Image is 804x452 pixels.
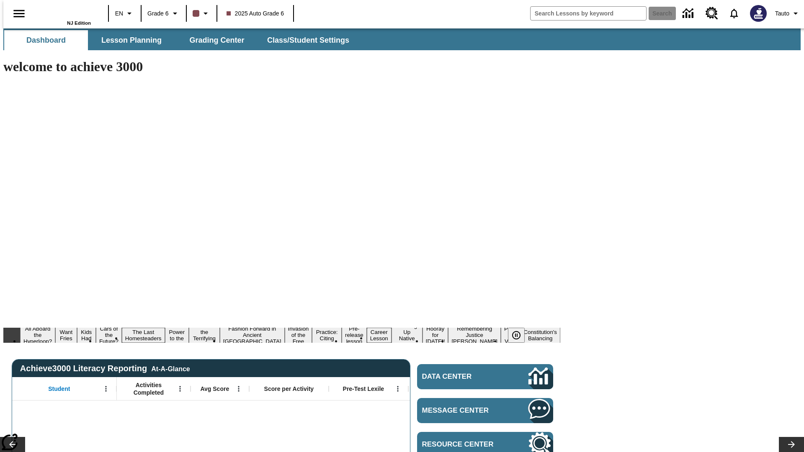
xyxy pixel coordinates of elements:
[20,364,190,373] span: Achieve3000 Literacy Reporting
[775,9,789,18] span: Tauto
[342,324,367,346] button: Slide 11 Pre-release lesson
[174,383,186,395] button: Open Menu
[312,321,342,349] button: Slide 10 Mixed Practice: Citing Evidence
[96,324,122,346] button: Slide 4 Cars of the Future?
[3,28,801,50] div: SubNavbar
[422,440,503,449] span: Resource Center
[165,321,189,349] button: Slide 6 Solar Power to the People
[227,9,284,18] span: 2025 Auto Grade 6
[36,4,91,21] a: Home
[392,383,404,395] button: Open Menu
[422,406,503,415] span: Message Center
[417,364,553,389] a: Data Center
[151,364,190,373] div: At-A-Glance
[55,315,77,355] button: Slide 2 Do You Want Fries With That?
[267,36,349,45] span: Class/Student Settings
[48,385,70,393] span: Student
[189,321,220,349] button: Slide 7 Attack of the Terrifying Tomatoes
[144,6,183,21] button: Grade: Grade 6, Select a grade
[501,324,520,346] button: Slide 16 Point of View
[723,3,745,24] a: Notifications
[101,36,162,45] span: Lesson Planning
[67,21,91,26] span: NJ Edition
[189,36,244,45] span: Grading Center
[147,9,169,18] span: Grade 6
[3,30,357,50] div: SubNavbar
[422,372,500,381] span: Data Center
[367,328,392,343] button: Slide 12 Career Lesson
[508,328,525,343] button: Pause
[417,398,553,423] a: Message Center
[100,383,112,395] button: Open Menu
[4,30,88,50] button: Dashboard
[448,324,501,346] button: Slide 15 Remembering Justice O'Connor
[7,1,31,26] button: Open side menu
[26,36,66,45] span: Dashboard
[121,381,176,396] span: Activities Completed
[122,328,165,343] button: Slide 5 The Last Homesteaders
[745,3,772,24] button: Select a new avatar
[115,9,123,18] span: EN
[260,30,356,50] button: Class/Student Settings
[678,2,701,25] a: Data Center
[701,2,723,25] a: Resource Center, Will open in new tab
[531,7,646,20] input: search field
[779,437,804,452] button: Lesson carousel, Next
[20,324,55,346] button: Slide 1 All Aboard the Hyperloop?
[3,59,560,74] h1: welcome to achieve 3000
[90,30,173,50] button: Lesson Planning
[111,6,138,21] button: Language: EN, Select a language
[175,30,259,50] button: Grading Center
[343,385,384,393] span: Pre-Test Lexile
[772,6,804,21] button: Profile/Settings
[264,385,314,393] span: Score per Activity
[220,324,285,346] button: Slide 8 Fashion Forward in Ancient Rome
[508,328,533,343] div: Pause
[285,318,312,352] button: Slide 9 The Invasion of the Free CD
[189,6,214,21] button: Class color is dark brown. Change class color
[36,3,91,26] div: Home
[423,324,448,346] button: Slide 14 Hooray for Constitution Day!
[232,383,245,395] button: Open Menu
[392,321,423,349] button: Slide 13 Cooking Up Native Traditions
[520,321,560,349] button: Slide 17 The Constitution's Balancing Act
[750,5,767,22] img: Avatar
[77,315,96,355] button: Slide 3 Dirty Jobs Kids Had To Do
[200,385,229,393] span: Avg Score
